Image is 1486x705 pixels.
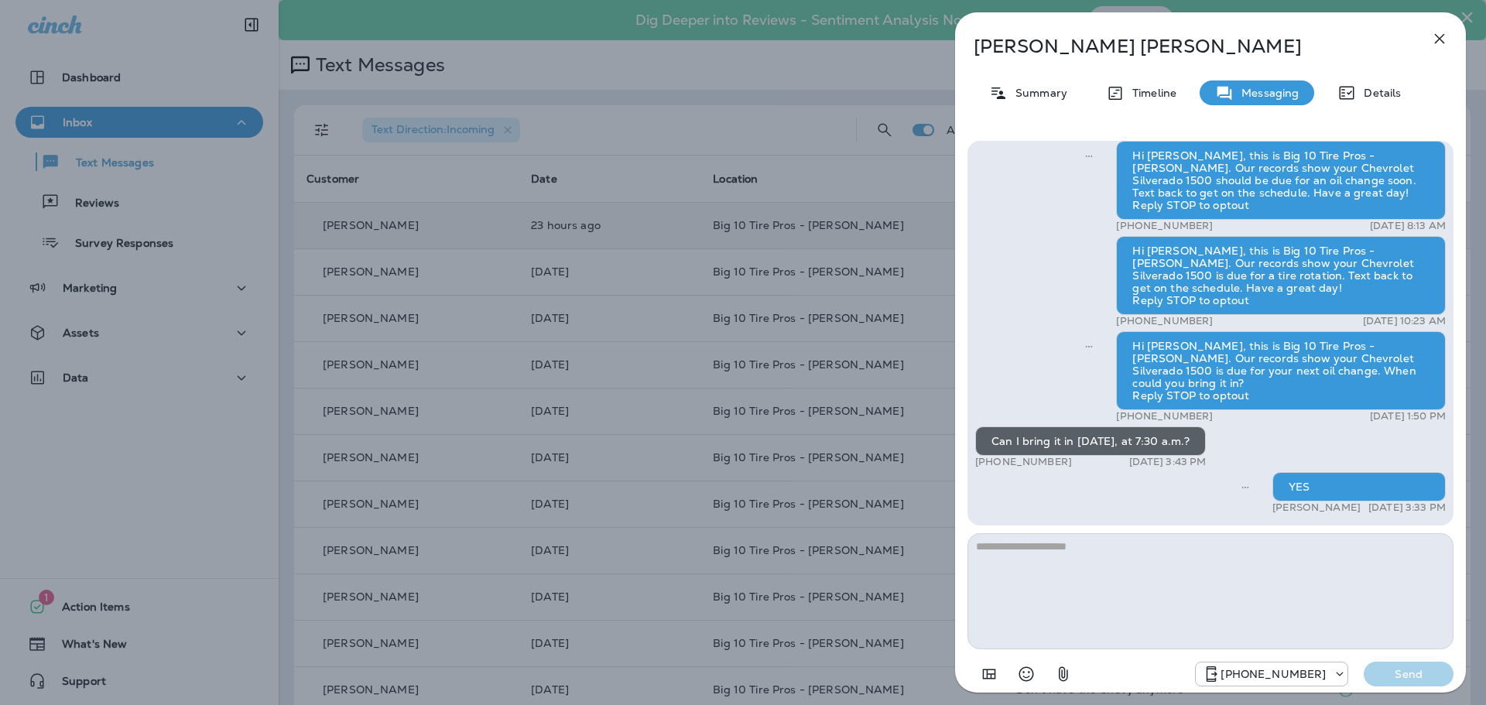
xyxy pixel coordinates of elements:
[1370,410,1446,423] p: [DATE] 1:50 PM
[1116,410,1213,423] p: [PHONE_NUMBER]
[975,426,1206,456] div: Can I bring it in [DATE], at 7:30 a.m.?
[1116,141,1446,220] div: Hi [PERSON_NAME], this is Big 10 Tire Pros - [PERSON_NAME]. Our records show your Chevrolet Silve...
[1196,665,1347,683] div: +1 (601) 808-4212
[1241,479,1249,493] span: Sent
[1125,87,1176,99] p: Timeline
[1116,220,1213,232] p: [PHONE_NUMBER]
[975,456,1072,468] p: [PHONE_NUMBER]
[1370,220,1446,232] p: [DATE] 8:13 AM
[1008,87,1067,99] p: Summary
[1368,501,1446,514] p: [DATE] 3:33 PM
[1116,331,1446,410] div: Hi [PERSON_NAME], this is Big 10 Tire Pros - [PERSON_NAME]. Our records show your Chevrolet Silve...
[1129,456,1207,468] p: [DATE] 3:43 PM
[1116,236,1446,315] div: Hi [PERSON_NAME], this is Big 10 Tire Pros - [PERSON_NAME]. Our records show your Chevrolet Silve...
[974,659,1005,690] button: Add in a premade template
[1116,315,1213,327] p: [PHONE_NUMBER]
[1272,472,1446,501] div: YES
[974,36,1396,57] p: [PERSON_NAME] [PERSON_NAME]
[1085,148,1093,162] span: Sent
[1272,501,1361,514] p: [PERSON_NAME]
[1011,659,1042,690] button: Select an emoji
[1085,338,1093,352] span: Sent
[1356,87,1401,99] p: Details
[1234,87,1299,99] p: Messaging
[1221,668,1326,680] p: [PHONE_NUMBER]
[1363,315,1446,327] p: [DATE] 10:23 AM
